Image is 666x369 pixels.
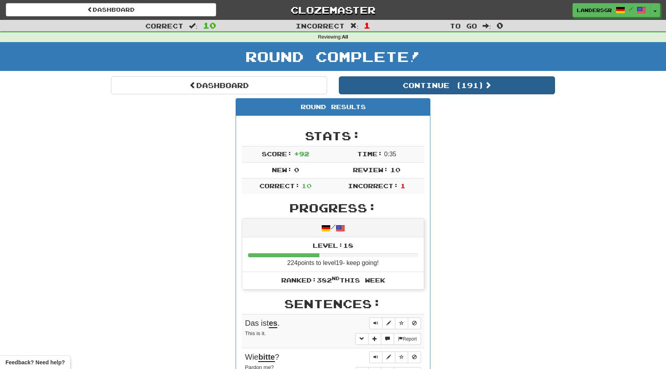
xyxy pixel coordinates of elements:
[269,319,277,328] u: es
[369,318,382,329] button: Play sentence audio
[408,318,421,329] button: Toggle ignore
[369,318,421,329] div: Sentence controls
[369,351,421,363] div: Sentence controls
[350,23,359,29] span: :
[382,318,395,329] button: Edit sentence
[390,166,400,173] span: 10
[242,219,424,237] div: /
[382,351,395,363] button: Edit sentence
[313,242,353,249] span: Level: 18
[577,7,612,14] span: landersgr
[145,22,183,30] span: Correct
[236,99,430,116] div: Round Results
[245,330,266,336] small: This is it.
[262,150,292,157] span: Score:
[296,22,345,30] span: Incorrect
[245,353,279,362] span: Wie ?
[6,3,216,16] a: Dashboard
[400,182,405,189] span: 1
[408,351,421,363] button: Toggle ignore
[395,351,408,363] button: Toggle favorite
[242,201,424,214] h2: Progress:
[111,76,327,94] a: Dashboard
[355,333,421,345] div: More sentence controls
[259,182,300,189] span: Correct:
[483,23,491,29] span: :
[353,166,388,173] span: Review:
[242,129,424,142] h2: Stats:
[573,3,650,17] a: landersgr /
[369,351,382,363] button: Play sentence audio
[395,318,408,329] button: Toggle favorite
[189,23,197,29] span: :
[228,3,438,17] a: Clozemaster
[242,237,424,272] li: 224 points to level 19 - keep going!
[245,319,280,328] span: Das ist .
[294,166,299,173] span: 0
[3,49,663,64] h1: Round Complete!
[332,275,340,281] sup: nd
[629,6,633,12] span: /
[203,21,216,30] span: 10
[301,182,312,189] span: 10
[242,297,424,310] h2: Sentences:
[384,151,396,157] span: 0 : 35
[294,150,309,157] span: + 92
[5,358,65,366] span: Open feedback widget
[450,22,477,30] span: To go
[339,76,555,94] button: Continue (191)
[281,276,385,284] span: Ranked: 382 this week
[357,150,382,157] span: Time:
[272,166,292,173] span: New:
[394,333,421,345] button: Report
[364,21,370,30] span: 1
[258,353,275,362] u: bitte
[355,333,368,345] button: Toggle grammar
[348,182,398,189] span: Incorrect:
[368,333,381,345] button: Add sentence to collection
[497,21,503,30] span: 0
[342,34,348,40] strong: All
